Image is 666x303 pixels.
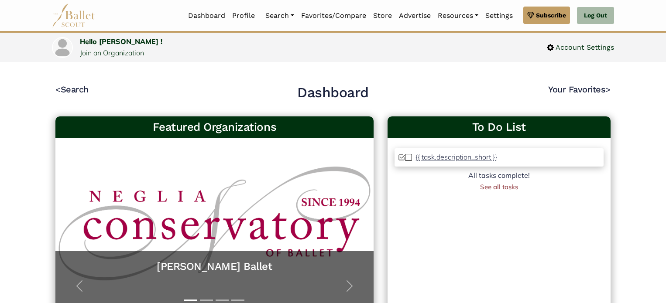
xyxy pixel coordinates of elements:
[554,42,614,53] span: Account Settings
[64,260,365,273] a: [PERSON_NAME] Ballet
[62,120,367,135] h3: Featured Organizations
[577,7,614,24] a: Log Out
[527,10,534,20] img: gem.svg
[536,10,566,20] span: Subscribe
[53,38,72,57] img: profile picture
[434,7,482,25] a: Resources
[297,84,369,102] h2: Dashboard
[262,7,298,25] a: Search
[480,183,518,191] a: See all tasks
[55,84,61,95] code: <
[395,120,604,135] a: To Do List
[229,7,258,25] a: Profile
[395,170,604,181] div: All tasks complete!
[80,48,144,57] a: Join an Organization
[548,84,611,95] a: Your Favorites
[298,7,370,25] a: Favorites/Compare
[547,42,614,53] a: Account Settings
[80,37,162,46] a: Hello [PERSON_NAME] !
[415,153,497,161] p: {{ task.description_short }}
[55,84,89,95] a: <Search
[370,7,395,25] a: Store
[482,7,516,25] a: Settings
[523,7,570,24] a: Subscribe
[185,7,229,25] a: Dashboard
[395,7,434,25] a: Advertise
[605,84,611,95] code: >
